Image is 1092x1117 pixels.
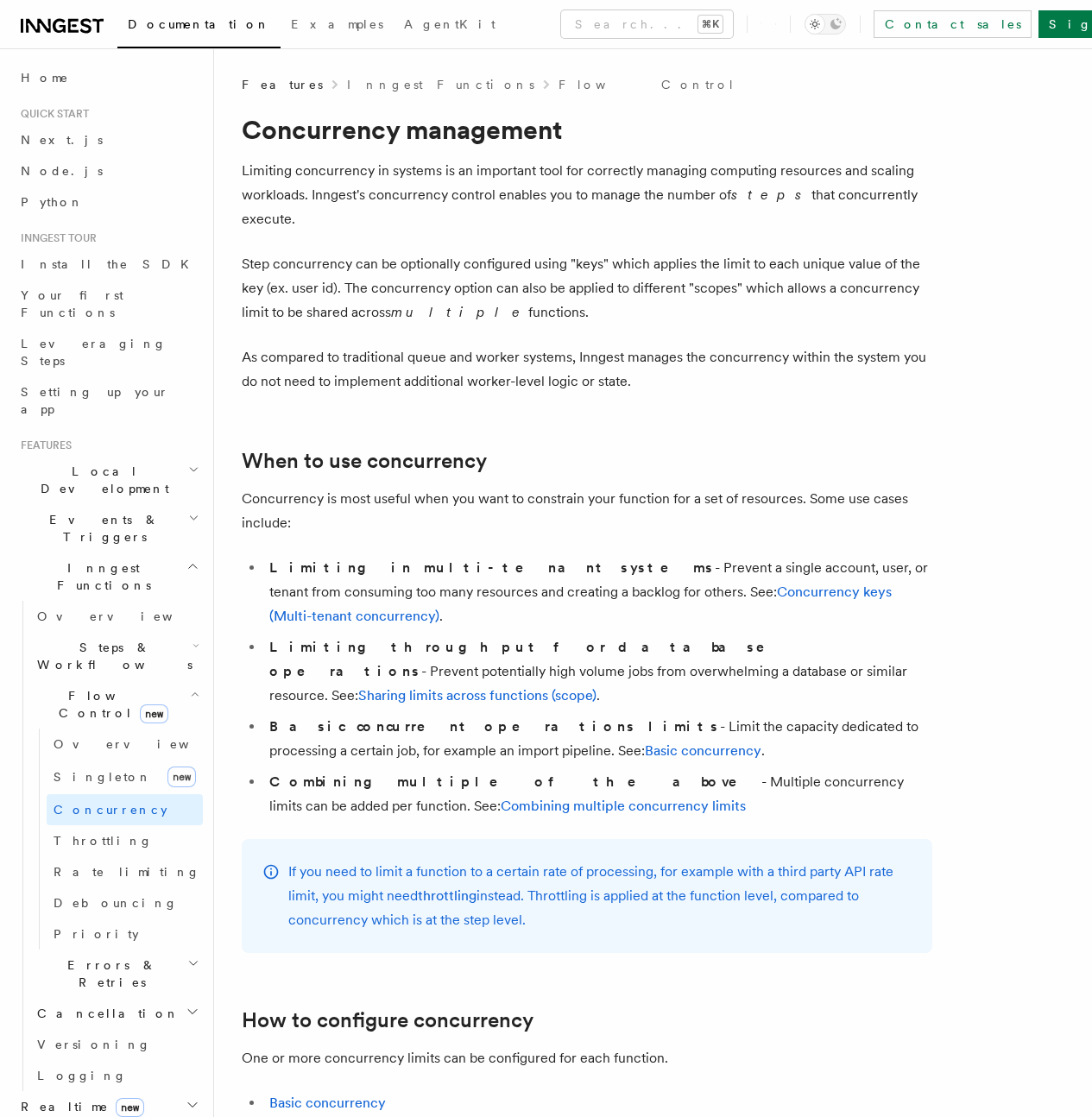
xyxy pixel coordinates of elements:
[47,825,203,856] a: Throttling
[30,950,203,998] button: Errors & Retries
[264,770,932,818] li: - Multiple concurrency limits can be added per function. See:
[14,601,203,1091] div: Inngest Functions
[14,511,188,546] span: Events & Triggers
[54,927,139,941] span: Priority
[14,504,203,552] button: Events & Triggers
[269,559,715,576] strong: Limiting in multi-tenant systems
[47,918,203,950] a: Priority
[47,887,203,918] a: Debouncing
[404,17,496,31] span: AgentKit
[47,760,203,794] a: Singletonnew
[37,1069,127,1082] span: Logging
[269,773,761,790] strong: Combining multiple of the above
[21,385,169,416] span: Setting up your app
[14,280,203,328] a: Your first Functions
[14,107,89,121] span: Quick start
[242,345,932,394] p: As compared to traditional queue and worker systems, Inngest manages the concurrency within the s...
[14,552,203,601] button: Inngest Functions
[358,687,596,704] a: Sharing limits across functions (scope)
[418,887,477,904] a: throttling
[242,1046,932,1070] p: One or more concurrency limits can be configured for each function.
[14,249,203,280] a: Install the SDK
[242,76,323,93] span: Features
[559,76,735,93] a: Flow Control
[805,14,846,35] button: Toggle dark mode
[391,304,528,320] em: multiple
[269,639,789,679] strong: Limiting throughput for database operations
[54,834,153,848] span: Throttling
[37,1038,151,1051] span: Versioning
[242,487,932,535] p: Concurrency is most useful when you want to constrain your function for a set of resources. Some ...
[30,687,190,722] span: Flow Control
[54,896,178,910] span: Debouncing
[21,337,167,368] span: Leveraging Steps
[14,559,186,594] span: Inngest Functions
[698,16,723,33] kbd: ⌘K
[117,5,281,48] a: Documentation
[14,155,203,186] a: Node.js
[14,463,188,497] span: Local Development
[54,865,200,879] span: Rate limiting
[731,186,811,203] em: steps
[128,17,270,31] span: Documentation
[54,770,152,784] span: Singleton
[47,794,203,825] a: Concurrency
[269,718,720,735] strong: Basic concurrent operations limits
[167,767,196,787] span: new
[281,5,394,47] a: Examples
[30,956,187,991] span: Errors & Retries
[14,328,203,376] a: Leveraging Steps
[264,556,932,628] li: - Prevent a single account, user, or tenant from consuming too many resources and creating a back...
[47,729,203,760] a: Overview
[30,729,203,950] div: Flow Controlnew
[269,1095,386,1111] a: Basic concurrency
[242,159,932,231] p: Limiting concurrency in systems is an important tool for correctly managing computing resources a...
[874,10,1032,38] a: Contact sales
[242,114,932,145] h1: Concurrency management
[21,133,103,147] span: Next.js
[288,860,912,932] p: If you need to limit a function to a certain rate of processing, for example with a third party A...
[14,376,203,425] a: Setting up your app
[394,5,506,47] a: AgentKit
[14,439,72,452] span: Features
[30,1029,203,1060] a: Versioning
[242,252,932,325] p: Step concurrency can be optionally configured using "keys" which applies the limit to each unique...
[561,10,733,38] button: Search...⌘K
[30,639,193,673] span: Steps & Workflows
[47,856,203,887] a: Rate limiting
[645,742,761,759] a: Basic concurrency
[264,715,932,763] li: - Limit the capacity dedicated to processing a certain job, for example an import pipeline. See: .
[21,195,84,209] span: Python
[347,76,534,93] a: Inngest Functions
[14,62,203,93] a: Home
[54,803,167,817] span: Concurrency
[30,1060,203,1091] a: Logging
[501,798,746,814] a: Combining multiple concurrency limits
[21,164,103,178] span: Node.js
[242,1008,533,1032] a: How to configure concurrency
[291,17,383,31] span: Examples
[264,635,932,708] li: - Prevent potentially high volume jobs from overwhelming a database or similar resource. See: .
[30,1005,180,1022] span: Cancellation
[14,1098,144,1115] span: Realtime
[30,998,203,1029] button: Cancellation
[30,680,203,729] button: Flow Controlnew
[14,124,203,155] a: Next.js
[30,601,203,632] a: Overview
[242,449,487,473] a: When to use concurrency
[21,288,123,319] span: Your first Functions
[54,737,231,751] span: Overview
[14,186,203,218] a: Python
[140,704,168,723] span: new
[37,609,215,623] span: Overview
[14,231,97,245] span: Inngest tour
[21,69,69,86] span: Home
[30,632,203,680] button: Steps & Workflows
[21,257,199,271] span: Install the SDK
[116,1098,144,1117] span: new
[14,456,203,504] button: Local Development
